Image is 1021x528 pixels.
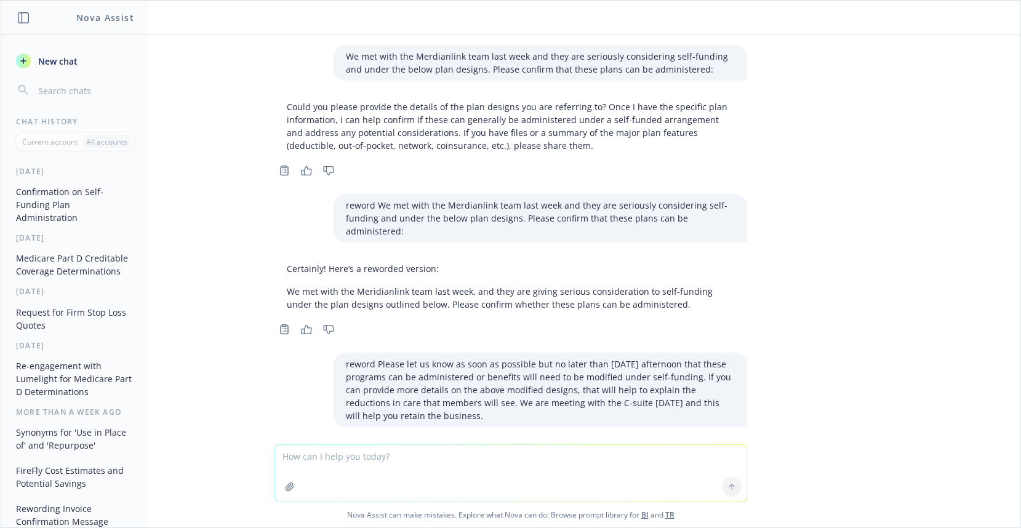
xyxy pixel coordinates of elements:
[279,165,290,176] svg: Copy to clipboard
[1,233,148,243] div: [DATE]
[1,116,148,127] div: Chat History
[287,285,735,311] p: We met with the Meridianlink team last week, and they are giving serious consideration to self-fu...
[22,137,78,147] p: Current account
[11,356,138,402] button: Re-engagement with Lumelight for Medicare Part D Determinations
[665,510,675,520] a: TR
[287,100,735,152] p: Could you please provide the details of the plan designs you are referring to? Once I have the sp...
[346,50,735,76] p: We met with the Merdianlink team last week and they are seriously considering self-funding and un...
[11,50,138,72] button: New chat
[11,422,138,455] button: Synonyms for 'Use in Place of' and 'Repurpose'
[76,11,134,24] h1: Nova Assist
[11,248,138,281] button: Medicare Part D Creditable Coverage Determinations
[1,340,148,351] div: [DATE]
[86,137,127,147] p: All accounts
[319,321,338,338] button: Thumbs down
[6,502,1015,527] span: Nova Assist can make mistakes. Explore what Nova can do: Browse prompt library for and
[319,162,338,179] button: Thumbs down
[36,55,78,68] span: New chat
[641,510,649,520] a: BI
[1,286,148,297] div: [DATE]
[11,460,138,494] button: FireFly Cost Estimates and Potential Savings
[11,182,138,228] button: Confirmation on Self-Funding Plan Administration
[1,407,148,417] div: More than a week ago
[36,82,134,99] input: Search chats
[346,358,735,422] p: reword Please let us know as soon as possible but no later than [DATE] afternoon that these progr...
[346,199,735,238] p: reword We met with the Merdianlink team last week and they are seriously considering self-funding...
[11,302,138,335] button: Request for Firm Stop Loss Quotes
[279,324,290,335] svg: Copy to clipboard
[287,262,735,275] p: Certainly! Here’s a reworded version:
[1,166,148,177] div: [DATE]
